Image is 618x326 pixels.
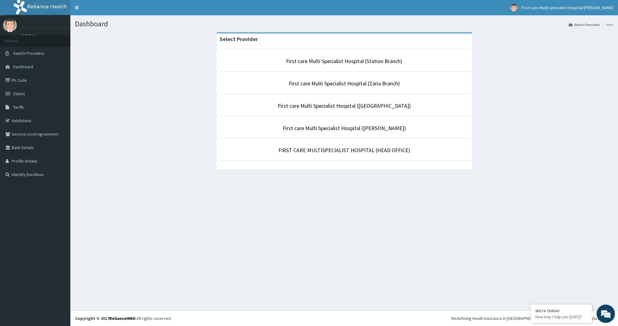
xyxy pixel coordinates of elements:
[13,64,33,69] span: Dashboard
[13,91,25,96] span: Claims
[278,147,410,154] a: FIRST CARE MULTISPECIALIST HOSPITAL (HEAD OFFICE)
[278,102,411,109] a: First care Multi Specialist Hospital ([GEOGRAPHIC_DATA])
[289,80,400,87] a: First care Multi Specialist Hospital (Zaria Branch)
[220,36,258,43] strong: Select Provider
[452,315,613,321] div: Redefining Heath Insurance in [GEOGRAPHIC_DATA] using Telemedicine and Data Science!
[109,316,136,321] a: RelianceHMO
[3,18,17,32] img: User Image
[21,25,143,30] p: First care Multi specialist Hospital [PERSON_NAME]
[535,308,587,313] div: We're Online!
[569,22,600,27] a: Switch Providers
[75,20,613,28] h1: Dashboard
[286,58,402,65] a: First care Multi Specialist Hospital (Station Branch)
[70,310,618,326] footer: All rights reserved.
[13,51,44,56] span: Switch Providers
[283,125,406,132] a: First care Multi Specialist Hospital ([PERSON_NAME])
[75,316,137,321] strong: Copyright © 2017 .
[535,314,587,320] p: How may I help you today?
[510,4,518,12] img: User Image
[21,33,36,38] a: Online
[13,104,24,110] span: Tariffs
[521,5,613,10] span: First care Multi specialist Hospital [PERSON_NAME]
[600,22,613,27] li: Here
